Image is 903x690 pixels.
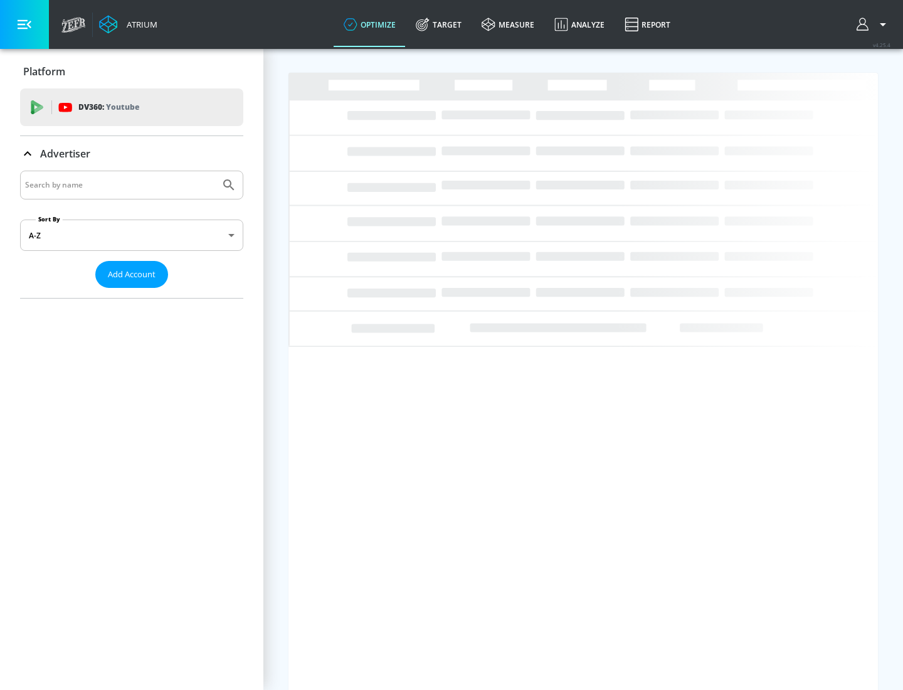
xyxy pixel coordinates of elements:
[334,2,406,47] a: optimize
[472,2,544,47] a: measure
[23,65,65,78] p: Platform
[20,288,243,298] nav: list of Advertiser
[106,100,139,114] p: Youtube
[78,100,139,114] p: DV360:
[20,171,243,298] div: Advertiser
[20,136,243,171] div: Advertiser
[25,177,215,193] input: Search by name
[873,41,890,48] span: v 4.25.4
[122,19,157,30] div: Atrium
[20,220,243,251] div: A-Z
[20,54,243,89] div: Platform
[20,88,243,126] div: DV360: Youtube
[99,15,157,34] a: Atrium
[36,215,63,223] label: Sort By
[108,267,156,282] span: Add Account
[615,2,680,47] a: Report
[95,261,168,288] button: Add Account
[544,2,615,47] a: Analyze
[40,147,90,161] p: Advertiser
[406,2,472,47] a: Target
